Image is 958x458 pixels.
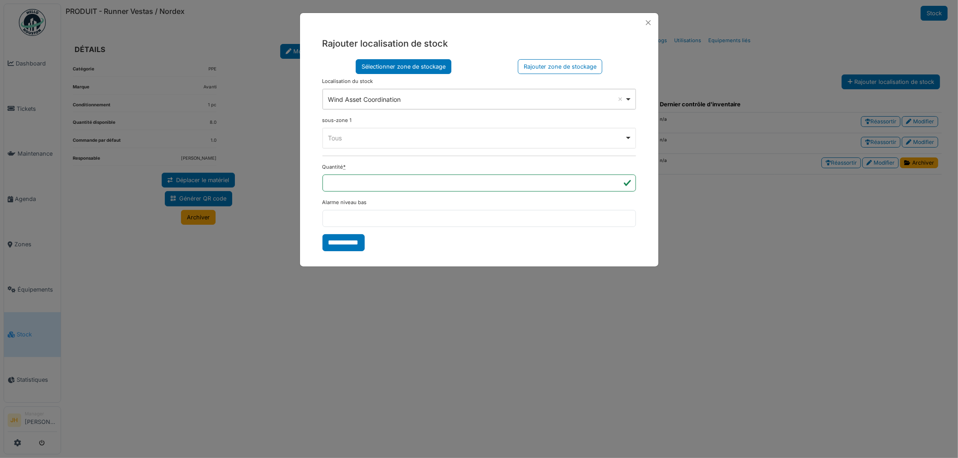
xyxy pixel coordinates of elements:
[616,95,625,104] button: Remove item: '2353'
[328,133,625,143] div: Tous
[322,199,367,206] label: Alarme niveau bas
[518,59,602,74] div: Rajouter zone de stockage
[322,163,346,171] label: Quantité
[322,78,373,85] label: Localisation du stock
[322,117,352,124] label: sous-zone 1
[356,59,451,74] div: Sélectionner zone de stockage
[344,164,346,170] abbr: Requis
[328,95,625,104] div: Wind Asset Coordination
